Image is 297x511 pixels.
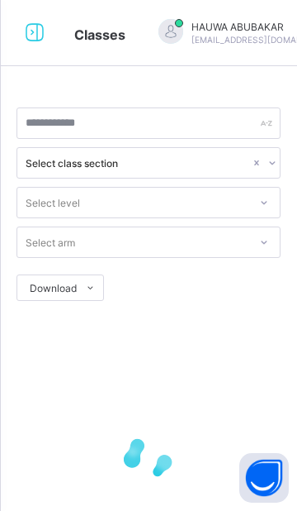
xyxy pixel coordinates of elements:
[74,26,125,43] span: Classes
[30,282,77,294] span: Download
[26,187,80,218] div: Select level
[26,227,75,258] div: Select arm
[26,157,250,170] div: Select class section
[239,453,289,503] button: Open asap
